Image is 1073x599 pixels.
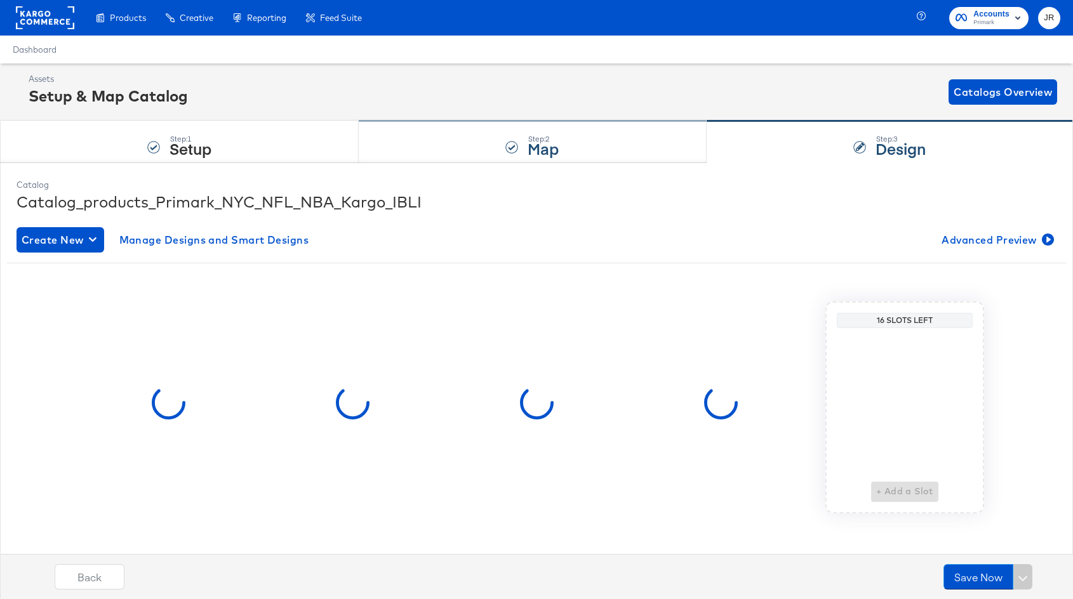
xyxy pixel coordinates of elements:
strong: Design [876,138,926,159]
span: Accounts [973,8,1010,21]
span: Reporting [247,13,286,23]
span: Products [110,13,146,23]
span: JR [1043,11,1055,25]
div: Step: 2 [528,135,559,143]
span: Create New [22,231,99,249]
span: Manage Designs and Smart Designs [119,231,309,249]
span: Primark [973,18,1010,28]
div: Assets [29,73,188,85]
a: Dashboard [13,44,57,55]
strong: Map [528,138,559,159]
div: Catalog [17,179,1056,191]
span: Advanced Preview [942,231,1051,249]
button: Advanced Preview [936,227,1056,253]
button: Create New [17,227,104,253]
button: Save Now [943,564,1013,589]
div: Step: 3 [876,135,926,143]
div: Setup & Map Catalog [29,85,188,107]
button: Catalogs Overview [949,79,1057,105]
span: Creative [180,13,213,23]
button: JR [1038,7,1060,29]
div: 16 Slots Left [840,315,970,326]
button: Back [55,564,124,589]
strong: Setup [170,138,211,159]
span: Catalogs Overview [954,83,1052,101]
span: Feed Suite [320,13,362,23]
button: Manage Designs and Smart Designs [114,227,314,253]
div: Catalog_products_Primark_NYC_NFL_NBA_Kargo_IBLI [17,191,1056,213]
button: AccountsPrimark [949,7,1029,29]
div: Step: 1 [170,135,211,143]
